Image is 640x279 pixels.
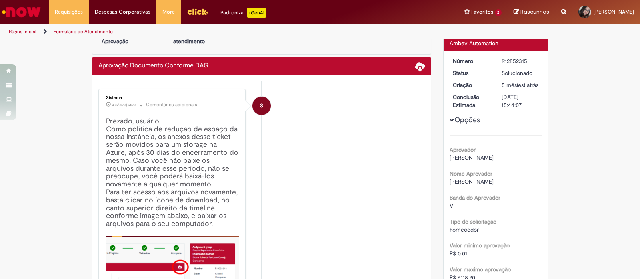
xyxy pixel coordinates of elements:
span: Favoritos [471,8,493,16]
time: 05/05/2025 01:41:27 [112,103,136,107]
div: R12852315 [502,57,539,65]
b: Valor maximo aprovação [450,266,511,273]
span: 4 mês(es) atrás [112,103,136,107]
small: Comentários adicionais [146,101,197,108]
span: 5 mês(es) atrás [502,81,538,89]
span: Despesas Corporativas [95,8,150,16]
div: Ambev Automation [450,39,542,47]
div: System [252,97,271,115]
img: ServiceNow [1,4,42,20]
div: [DATE] 15:44:07 [502,93,539,109]
img: click_logo_yellow_360x200.png [187,6,208,18]
a: Rascunhos [514,8,549,16]
b: Valor minimo aprovação [450,242,510,249]
dt: Criação [447,81,496,89]
time: 26/03/2025 10:09:51 [502,81,538,89]
a: Formulário de Atendimento [54,28,113,35]
span: VI [450,202,454,209]
span: [PERSON_NAME] [450,154,494,161]
span: 2 [495,9,502,16]
div: Padroniza [220,8,266,18]
span: R$ 0.01 [450,250,467,257]
b: Nome Aprovador [450,170,492,177]
span: Requisições [55,8,83,16]
p: +GenAi [247,8,266,18]
dt: Número [447,57,496,65]
b: Aprovador [450,146,476,153]
h2: Aprovação Documento Conforme DAG Histórico de tíquete [98,62,208,69]
span: Fornecedor [450,226,479,233]
span: More [162,8,175,16]
b: Tipo de solicitação [450,218,496,225]
a: Página inicial [9,28,36,35]
dt: Status [447,69,496,77]
b: Banda do Aprovador [450,194,500,201]
div: 26/03/2025 10:09:51 [502,81,539,89]
div: Solucionado [502,69,539,77]
span: S [260,96,263,115]
span: [PERSON_NAME] [594,8,634,15]
span: Rascunhos [520,8,549,16]
dt: Conclusão Estimada [447,93,496,109]
div: Sistema [106,95,239,100]
span: [PERSON_NAME] [450,178,494,185]
ul: Trilhas de página [6,24,421,39]
span: Baixar anexos [415,61,425,71]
